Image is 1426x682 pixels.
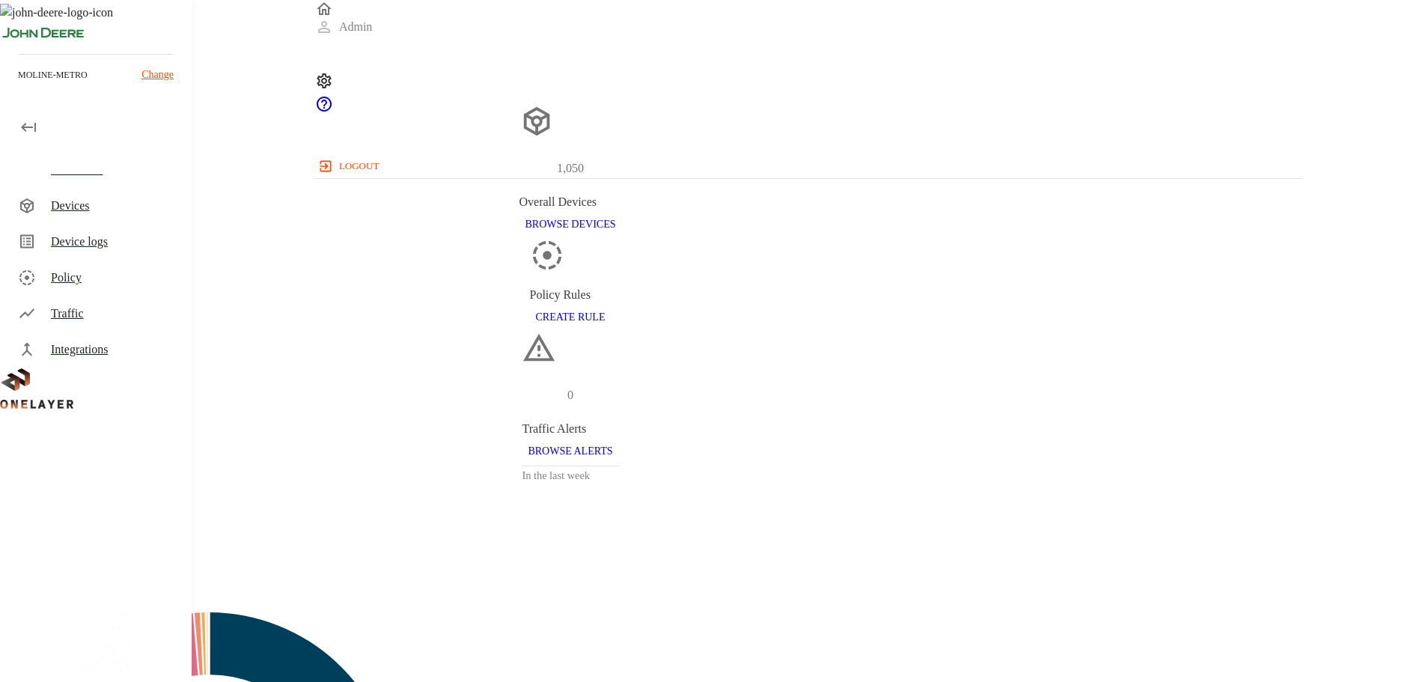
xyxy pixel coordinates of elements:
[530,286,612,304] div: Policy Rules
[522,438,618,466] button: BROWSE ALERTS
[530,309,612,322] a: CREATE RULE
[522,444,618,457] a: BROWSE ALERTS
[315,103,333,115] a: onelayer-support
[530,304,612,332] button: CREATE RULE
[522,466,618,485] h3: In the last week
[519,211,622,239] button: BROWSE DEVICES
[519,193,622,211] div: Overall Devices
[339,18,372,36] p: Admin
[519,217,622,230] a: BROWSE DEVICES
[522,420,618,438] div: Traffic Alerts
[315,103,333,115] span: Support Portal
[315,154,1302,178] a: logout
[567,386,573,404] p: 0
[315,154,385,178] button: logout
